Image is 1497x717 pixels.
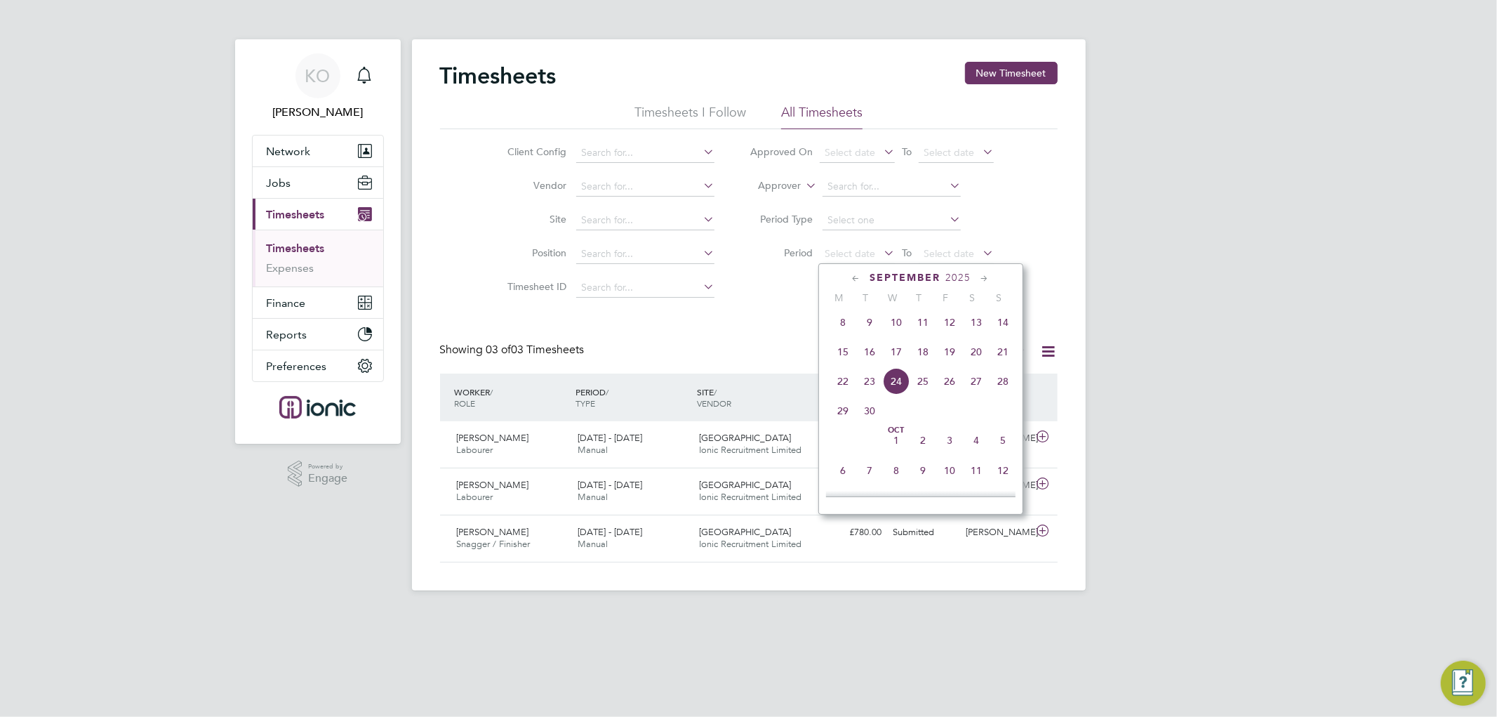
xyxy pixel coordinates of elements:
[933,291,959,304] span: F
[870,272,941,284] span: September
[606,386,608,397] span: /
[572,379,693,416] div: PERIOD
[267,296,306,310] span: Finance
[830,309,856,336] span: 8
[699,491,801,503] span: Ionic Recruitment Limited
[990,487,1016,513] span: 19
[856,487,883,513] span: 14
[936,338,963,365] span: 19
[455,397,476,409] span: ROLE
[830,368,856,395] span: 22
[990,338,1016,365] span: 21
[714,386,717,397] span: /
[898,244,916,262] span: To
[888,521,961,544] div: Submitted
[883,427,910,454] span: 1
[634,104,746,129] li: Timesheets I Follow
[960,521,1033,544] div: [PERSON_NAME]
[253,167,383,198] button: Jobs
[856,309,883,336] span: 9
[457,479,529,491] span: [PERSON_NAME]
[699,526,791,538] span: [GEOGRAPHIC_DATA]
[825,247,875,260] span: Select date
[457,491,493,503] span: Labourer
[856,397,883,424] span: 30
[990,427,1016,454] span: 5
[815,521,888,544] div: £780.00
[699,432,791,444] span: [GEOGRAPHIC_DATA]
[578,444,608,456] span: Manual
[910,309,936,336] span: 11
[936,368,963,395] span: 26
[853,291,879,304] span: T
[457,526,529,538] span: [PERSON_NAME]
[578,432,642,444] span: [DATE] - [DATE]
[491,386,493,397] span: /
[781,104,863,129] li: All Timesheets
[910,368,936,395] span: 25
[576,143,714,163] input: Search for...
[815,427,888,450] div: £744.00
[253,136,383,166] button: Network
[576,177,714,197] input: Search for...
[823,177,961,197] input: Search for...
[883,309,910,336] span: 10
[750,145,813,158] label: Approved On
[906,291,933,304] span: T
[308,461,347,473] span: Powered by
[856,338,883,365] span: 16
[440,62,557,90] h2: Timesheets
[963,457,990,484] span: 11
[924,247,974,260] span: Select date
[910,457,936,484] span: 9
[986,291,1013,304] span: S
[856,368,883,395] span: 23
[267,208,325,221] span: Timesheets
[288,461,347,487] a: Powered byEngage
[267,176,291,190] span: Jobs
[253,230,383,287] div: Timesheets
[856,457,883,484] span: 7
[883,457,910,484] span: 8
[830,397,856,424] span: 29
[279,396,355,419] img: ionic-logo-retina.png
[252,53,384,121] a: KO[PERSON_NAME]
[936,457,963,484] span: 10
[457,432,529,444] span: [PERSON_NAME]
[576,244,714,264] input: Search for...
[699,444,801,456] span: Ionic Recruitment Limited
[267,242,325,255] a: Timesheets
[990,309,1016,336] span: 14
[910,338,936,365] span: 18
[924,146,974,159] span: Select date
[267,360,327,373] span: Preferences
[253,287,383,318] button: Finance
[578,526,642,538] span: [DATE] - [DATE]
[267,328,307,341] span: Reports
[503,280,566,293] label: Timesheet ID
[486,343,512,357] span: 03 of
[503,246,566,259] label: Position
[503,213,566,225] label: Site
[267,145,311,158] span: Network
[576,278,714,298] input: Search for...
[823,211,961,230] input: Select one
[826,291,853,304] span: M
[308,473,347,485] span: Engage
[750,246,813,259] label: Period
[252,104,384,121] span: Kirsty Owen
[963,487,990,513] span: 18
[699,479,791,491] span: [GEOGRAPHIC_DATA]
[697,397,731,409] span: VENDOR
[235,39,401,444] nav: Main navigation
[963,338,990,365] span: 20
[830,338,856,365] span: 15
[503,145,566,158] label: Client Config
[576,211,714,230] input: Search for...
[936,427,963,454] span: 3
[253,199,383,230] button: Timesheets
[990,368,1016,395] span: 28
[693,379,815,416] div: SITE
[750,213,813,225] label: Period Type
[815,474,888,497] div: £864.90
